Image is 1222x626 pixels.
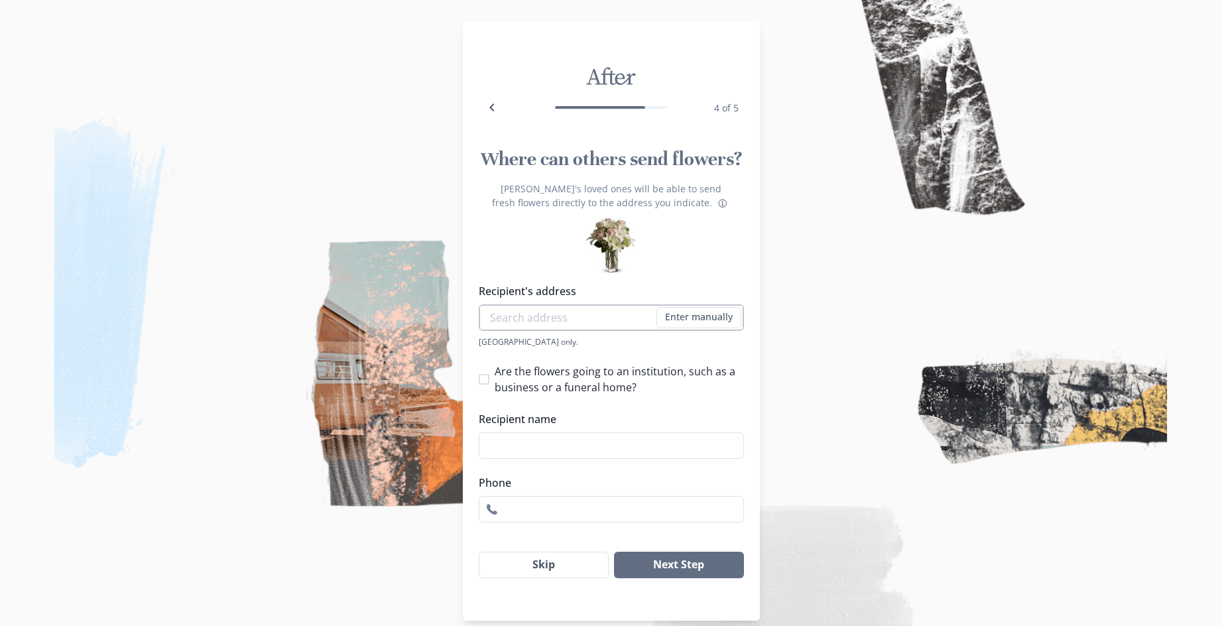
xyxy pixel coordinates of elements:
label: Phone [479,475,736,491]
h1: Where can others send flowers? [479,147,744,171]
input: Search address [479,304,744,331]
div: [GEOGRAPHIC_DATA] only. [479,336,744,347]
label: Recipient's address [479,283,736,299]
button: Enter manually [656,307,741,328]
p: [PERSON_NAME]'s loved ones will be able to send fresh flowers directly to the address you indicate. [479,182,744,212]
button: Skip [479,552,609,578]
span: 4 of 5 [714,101,739,114]
button: Next Step [614,552,743,578]
button: About flower deliveries [715,196,731,212]
button: Back [479,94,505,121]
span: Are the flowers going to an institution, such as a business or a funeral home? [495,363,744,395]
div: Preview of some flower bouquets [586,218,636,267]
label: Recipient name [479,411,736,427]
